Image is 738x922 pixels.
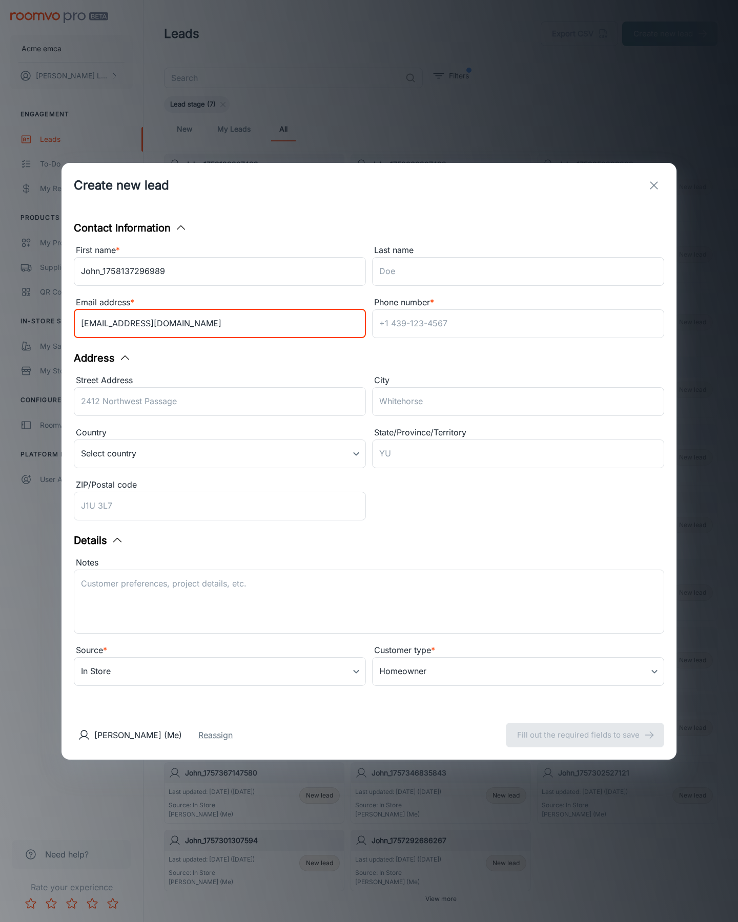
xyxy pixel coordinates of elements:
[74,176,169,195] h1: Create new lead
[74,296,366,309] div: Email address
[74,244,366,257] div: First name
[372,296,664,309] div: Phone number
[74,492,366,520] input: J1U 3L7
[198,729,233,741] button: Reassign
[74,556,664,570] div: Notes
[372,644,664,657] div: Customer type
[372,657,664,686] div: Homeowner
[74,533,124,548] button: Details
[74,387,366,416] input: 2412 Northwest Passage
[74,426,366,439] div: Country
[74,439,366,468] div: Select country
[74,350,131,366] button: Address
[74,478,366,492] div: ZIP/Postal code
[74,257,366,286] input: John
[74,374,366,387] div: Street Address
[372,257,664,286] input: Doe
[74,309,366,338] input: myname@example.com
[372,244,664,257] div: Last name
[372,439,664,468] input: YU
[372,309,664,338] input: +1 439-123-4567
[74,220,187,236] button: Contact Information
[74,657,366,686] div: In Store
[372,426,664,439] div: State/Province/Territory
[94,729,182,741] p: [PERSON_NAME] (Me)
[644,175,664,196] button: exit
[74,644,366,657] div: Source
[372,374,664,387] div: City
[372,387,664,416] input: Whitehorse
